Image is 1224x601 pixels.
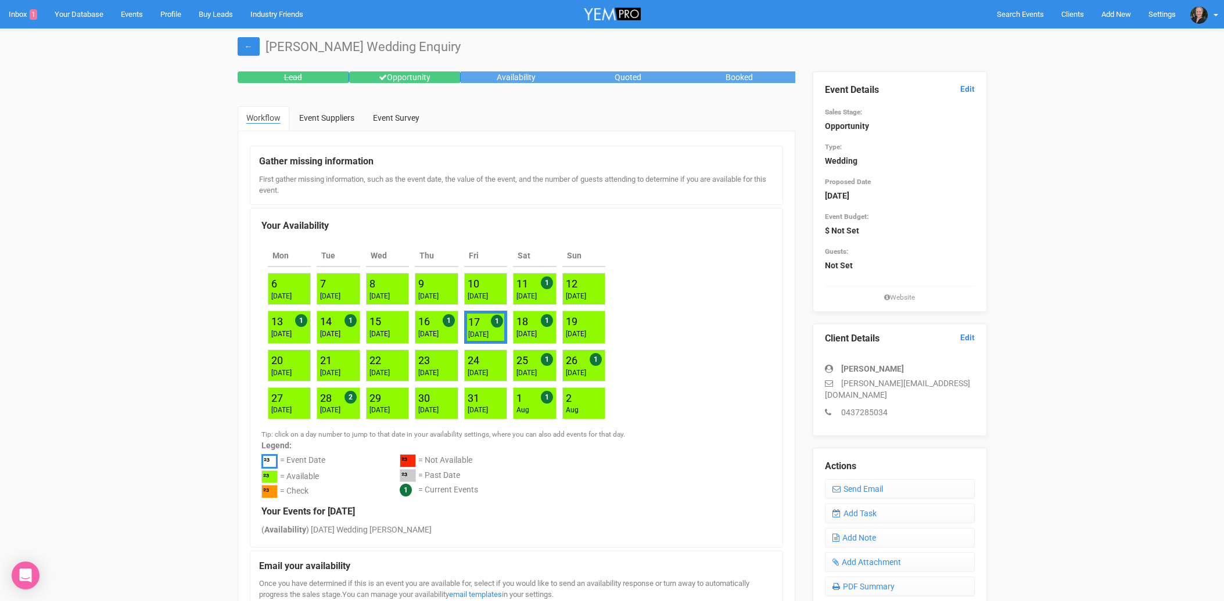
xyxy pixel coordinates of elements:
[825,247,848,255] small: Guests:
[825,528,975,548] a: Add Note
[364,106,428,129] a: Event Survey
[825,503,975,523] a: Add Task
[541,276,553,289] span: 1
[418,392,430,404] a: 30
[369,354,381,366] a: 22
[516,354,528,366] a: 25
[590,353,602,366] span: 1
[261,470,278,484] div: ²³
[825,178,871,186] small: Proposed Date
[841,364,904,373] strong: [PERSON_NAME]
[271,291,292,301] div: [DATE]
[464,245,507,267] th: Fri
[825,121,869,131] strong: Opportunity
[443,314,455,327] span: 1
[566,291,586,301] div: [DATE]
[30,9,37,20] span: 1
[261,219,771,233] legend: Your Availability
[541,314,553,327] span: 1
[320,368,340,378] div: [DATE]
[566,354,577,366] a: 26
[825,84,975,97] legend: Event Details
[516,329,537,339] div: [DATE]
[259,560,774,573] legend: Email your availability
[264,525,306,534] strong: Availability
[418,354,430,366] a: 23
[825,577,975,596] a: PDF Summary
[320,278,326,290] a: 7
[491,315,503,328] span: 1
[290,106,363,129] a: Event Suppliers
[825,213,868,221] small: Event Budget:
[259,155,774,168] legend: Gather missing information
[259,174,774,196] div: First gather missing information, such as the event date, the value of the event, and the number ...
[238,37,260,56] a: ←
[320,329,340,339] div: [DATE]
[418,291,439,301] div: [DATE]
[369,291,390,301] div: [DATE]
[825,156,857,165] strong: Wedding
[541,391,553,404] span: 1
[468,330,489,340] div: [DATE]
[516,405,529,415] div: Aug
[825,552,975,572] a: Add Attachment
[418,329,439,339] div: [DATE]
[271,405,292,415] div: [DATE]
[1061,10,1084,19] span: Clients
[320,392,332,404] a: 28
[369,329,390,339] div: [DATE]
[461,71,572,83] div: Availability
[271,368,292,378] div: [DATE]
[317,245,360,267] th: Tue
[572,71,684,83] div: Quoted
[320,291,340,301] div: [DATE]
[516,315,528,328] a: 18
[418,368,439,378] div: [DATE]
[566,278,577,290] a: 12
[268,245,311,267] th: Mon
[418,405,439,415] div: [DATE]
[418,469,460,484] div: = Past Date
[238,71,349,83] div: Lead
[344,391,357,404] span: 2
[320,354,332,366] a: 21
[960,332,975,343] a: Edit
[261,454,278,469] div: ²³
[449,590,502,599] a: email templates
[541,353,553,366] span: 1
[238,40,987,54] h1: [PERSON_NAME] Wedding Enquiry
[271,329,292,339] div: [DATE]
[320,315,332,328] a: 14
[400,454,416,467] div: ²³
[369,278,375,290] a: 8
[825,191,849,200] strong: [DATE]
[997,10,1044,19] span: Search Events
[261,430,625,438] small: Tip: click on a day number to jump to that date in your availability settings, where you can also...
[1101,10,1131,19] span: Add New
[369,392,381,404] a: 29
[271,315,283,328] a: 13
[238,106,289,131] a: Workflow
[516,278,528,290] a: 11
[280,454,325,470] div: = Event Date
[418,454,472,469] div: = Not Available
[566,368,586,378] div: [DATE]
[825,261,853,270] strong: Not Set
[369,368,390,378] div: [DATE]
[516,291,537,301] div: [DATE]
[271,354,283,366] a: 20
[261,505,771,519] legend: Your Events for [DATE]
[418,315,430,328] a: 16
[342,590,554,599] span: You can manage your availability in your settings.
[513,245,556,267] th: Sat
[415,245,458,267] th: Thu
[468,278,479,290] a: 10
[271,278,277,290] a: 6
[566,392,572,404] a: 2
[566,405,579,415] div: Aug
[280,485,308,500] div: = Check
[366,245,409,267] th: Wed
[825,108,862,116] small: Sales Stage:
[566,329,586,339] div: [DATE]
[320,405,340,415] div: [DATE]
